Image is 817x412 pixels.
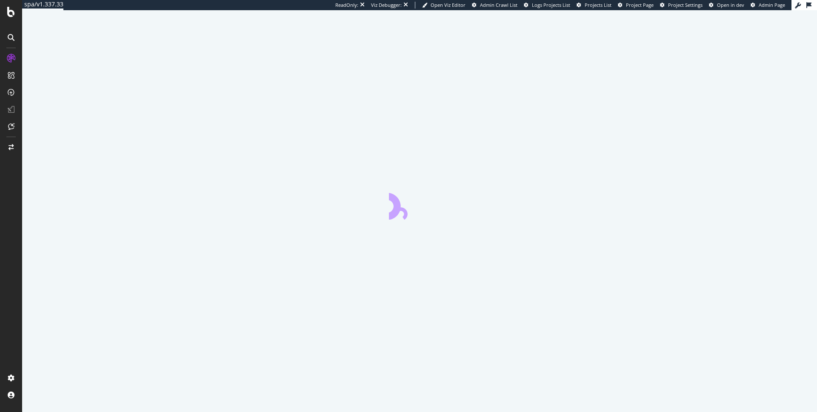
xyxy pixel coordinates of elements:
a: Admin Page [751,2,785,9]
a: Open Viz Editor [422,2,466,9]
span: Project Page [626,2,654,8]
span: Project Settings [668,2,703,8]
span: Admin Crawl List [480,2,517,8]
a: Project Settings [660,2,703,9]
a: Admin Crawl List [472,2,517,9]
a: Open in dev [709,2,744,9]
a: Logs Projects List [524,2,570,9]
span: Projects List [585,2,611,8]
span: Logs Projects List [532,2,570,8]
div: ReadOnly: [335,2,358,9]
div: Viz Debugger: [371,2,402,9]
span: Open in dev [717,2,744,8]
a: Project Page [618,2,654,9]
span: Admin Page [759,2,785,8]
div: animation [389,189,450,220]
span: Open Viz Editor [431,2,466,8]
a: Projects List [577,2,611,9]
